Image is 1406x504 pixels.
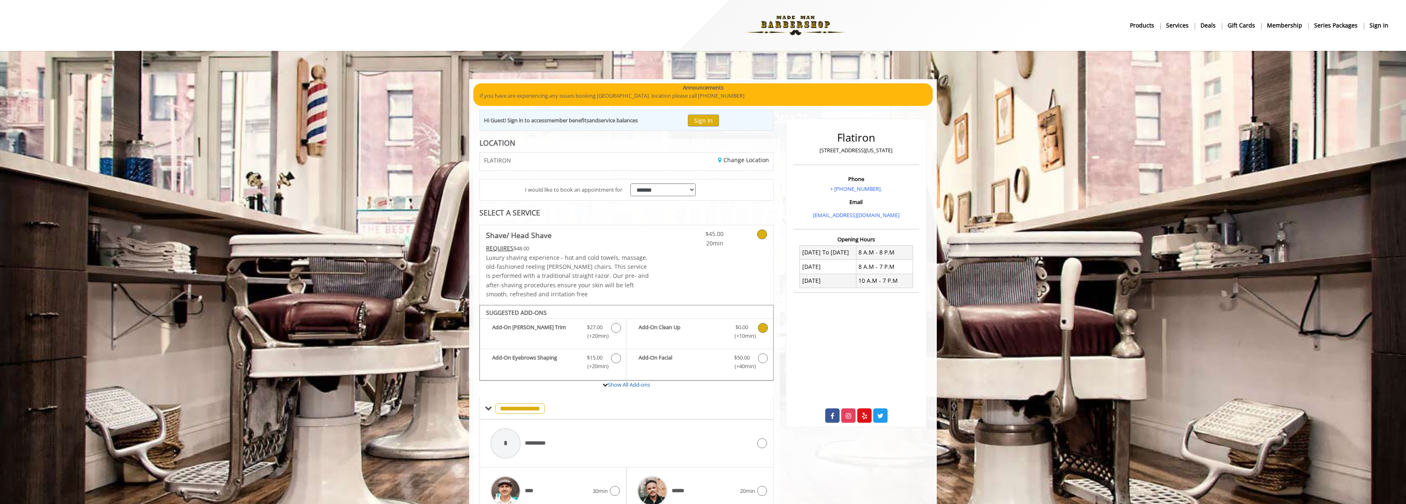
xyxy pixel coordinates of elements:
h2: Flatiron [795,132,917,144]
p: If you have are experiencing any issues booking [GEOGRAPHIC_DATA] location please call [PHONE_NUM... [479,92,927,100]
b: Shave/ Head Shave [486,229,552,241]
span: 20min [740,487,755,495]
b: Deals [1201,21,1216,30]
span: $45.00 [675,229,724,238]
b: products [1130,21,1154,30]
span: 20min [675,239,724,248]
div: $48.00 [486,244,651,253]
label: Add-On Clean Up [630,323,769,342]
span: 30min [593,487,608,495]
span: $15.00 [587,353,603,362]
a: [EMAIL_ADDRESS][DOMAIN_NAME] [813,211,899,219]
a: Productsproducts [1124,19,1160,31]
td: 8 A.M - 8 P.M [856,245,913,259]
b: Services [1166,21,1189,30]
span: $27.00 [587,323,603,332]
div: Shave/ Head Shave Add-onS [479,305,774,381]
b: Add-On Eyebrows Shaping [492,353,579,371]
b: SUGGESTED ADD-ONS [486,309,547,316]
p: Luxury shaving experience - hot and cold towels, massage, old-fashioned reeling [PERSON_NAME] cha... [486,253,651,299]
label: Add-On Facial [630,353,769,373]
span: (+10min ) [730,332,754,340]
b: gift cards [1228,21,1255,30]
h3: Email [795,199,917,205]
td: [DATE] To [DATE] [800,245,856,259]
b: Membership [1267,21,1302,30]
a: Series packagesSeries packages [1308,19,1364,31]
a: DealsDeals [1195,19,1222,31]
b: LOCATION [479,138,515,148]
td: 10 A.M - 7 P.M [856,274,913,288]
span: This service needs some Advance to be paid before we block your appointment [486,244,514,252]
span: $0.00 [735,323,748,332]
b: service balances [598,117,638,124]
span: I would like to book an appointment for [525,186,622,194]
h3: Phone [795,176,917,182]
b: Announcements [683,83,724,92]
td: 8 A.M - 7 P.M [856,260,913,274]
b: member benefits [547,117,589,124]
a: Gift cardsgift cards [1222,19,1261,31]
span: (+20min ) [583,332,607,340]
b: sign in [1369,21,1388,30]
a: sign insign in [1364,19,1394,31]
a: Show All Add-ons [608,381,650,388]
b: Series packages [1314,21,1358,30]
div: SELECT A SERVICE [479,209,774,217]
a: MembershipMembership [1261,19,1308,31]
img: Made Man Barbershop logo [739,3,852,48]
b: Add-On Facial [639,353,726,371]
label: Add-On Eyebrows Shaping [484,353,622,373]
span: (+40min ) [730,362,754,371]
button: Sign In [688,115,719,126]
a: + [PHONE_NUMBER]. [830,185,882,192]
b: Add-On [PERSON_NAME] Trim [492,323,579,340]
a: ServicesServices [1160,19,1195,31]
b: Add-On Clean Up [639,323,726,340]
div: Hi Guest! Sign in to access and [484,116,638,125]
span: $50.00 [734,353,750,362]
p: [STREET_ADDRESS][US_STATE] [795,146,917,155]
td: [DATE] [800,260,856,274]
td: [DATE] [800,274,856,288]
span: (+20min ) [583,362,607,371]
label: Add-On Beard Trim [484,323,622,342]
span: FLATIRON [484,157,511,163]
h3: Opening Hours [793,236,919,242]
a: Change Location [718,156,769,164]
